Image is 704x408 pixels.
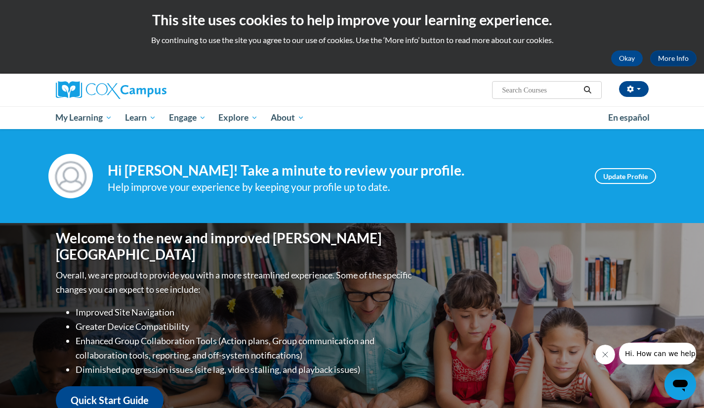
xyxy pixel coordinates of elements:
button: Search [580,84,595,96]
div: Main menu [41,106,663,129]
li: Improved Site Navigation [76,305,414,319]
a: Cox Campus [56,81,244,99]
p: By continuing to use the site you agree to our use of cookies. Use the ‘More info’ button to read... [7,35,697,45]
li: Diminished progression issues (site lag, video stalling, and playback issues) [76,363,414,377]
h1: Welcome to the new and improved [PERSON_NAME][GEOGRAPHIC_DATA] [56,230,414,263]
button: Okay [611,50,643,66]
span: About [271,112,304,124]
input: Search Courses [501,84,580,96]
a: Engage [163,106,212,129]
li: Enhanced Group Collaboration Tools (Action plans, Group communication and collaboration tools, re... [76,334,414,363]
a: Explore [212,106,264,129]
span: Hi. How can we help? [6,7,80,15]
span: En español [608,112,650,123]
li: Greater Device Compatibility [76,319,414,334]
iframe: Message from company [619,343,696,364]
img: Cox Campus [56,81,166,99]
a: More Info [650,50,697,66]
a: Update Profile [595,168,656,184]
span: Explore [218,112,258,124]
a: En español [602,107,656,128]
div: Help improve your experience by keeping your profile up to date. [108,179,580,195]
span: Engage [169,112,206,124]
span: Learn [125,112,156,124]
button: Account Settings [619,81,649,97]
a: Learn [119,106,163,129]
img: Profile Image [48,154,93,198]
h4: Hi [PERSON_NAME]! Take a minute to review your profile. [108,162,580,179]
h2: This site uses cookies to help improve your learning experience. [7,10,697,30]
span: My Learning [55,112,112,124]
a: My Learning [49,106,119,129]
iframe: Button to launch messaging window [664,368,696,400]
p: Overall, we are proud to provide you with a more streamlined experience. Some of the specific cha... [56,268,414,297]
iframe: Close message [595,345,615,364]
a: About [264,106,311,129]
